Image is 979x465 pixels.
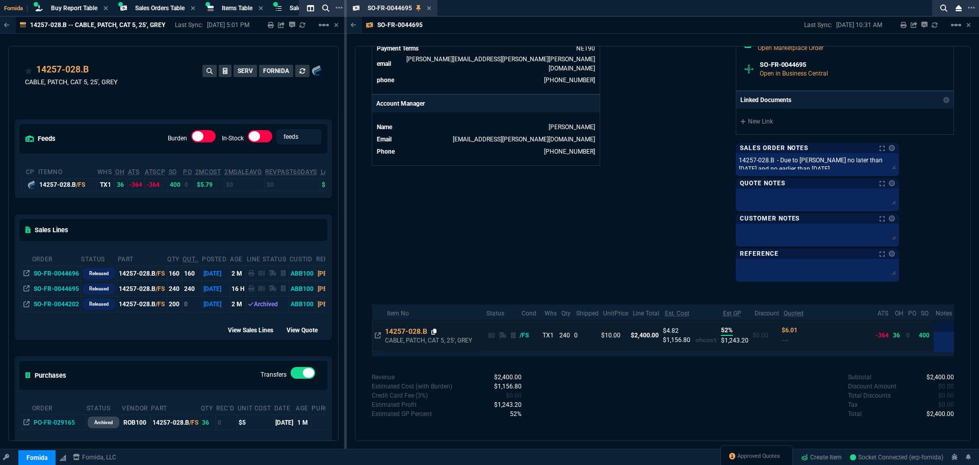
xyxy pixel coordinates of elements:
[929,400,955,409] p: spec.value
[917,409,955,419] p: spec.value
[248,130,272,146] div: In-Stock
[376,134,596,144] tr: undefined
[520,331,538,340] div: /FS
[222,5,252,12] span: Items Table
[929,382,955,391] p: spec.value
[875,332,889,339] span: -364
[576,45,595,52] span: NET90
[229,251,246,266] th: age
[25,134,56,143] h5: feeds
[917,373,955,382] p: spec.value
[167,297,182,312] td: 200
[201,297,229,312] td: [DATE]
[917,305,932,320] th: SO
[782,336,789,344] span: --
[316,281,366,297] td: [PERSON_NAME]
[150,400,200,415] th: Part
[76,181,85,188] span: /FS
[316,251,366,266] th: Rep
[290,5,336,12] span: Sales Lines Table
[926,410,954,418] span: 2400
[510,410,522,418] span: 0.5179999999999999
[377,124,392,131] span: Name
[121,400,150,415] th: Vendor
[919,332,930,339] span: 400
[32,251,81,266] th: Order
[494,383,522,390] span: Cost with burden
[406,56,595,72] a: [PERSON_NAME][EMAIL_ADDRESS][PERSON_NAME][PERSON_NAME][DOMAIN_NAME]
[316,266,366,281] td: [PERSON_NAME]
[222,135,244,142] label: In-Stock
[376,122,596,132] tr: undefined
[34,419,75,426] span: PO-FR-029165
[182,281,201,297] td: 240
[376,75,596,85] tr: 972-518-6677
[737,452,780,460] span: Approved Quotes
[485,382,522,391] p: spec.value
[784,310,804,317] abbr: Quoted Cost and Sourcing Notes. Only applicable on Dash quotes.
[167,266,182,281] td: 160
[334,21,339,29] a: Hide Workbench
[23,285,30,292] nx-icon: Open In Opposite Panel
[376,146,596,157] tr: undefined
[115,178,127,191] td: 36
[94,419,113,427] p: archived
[89,285,109,293] p: Released
[836,21,882,29] p: [DATE] 10:31 AM
[506,392,522,399] span: 0
[518,305,540,320] th: Cond
[494,374,522,381] span: 2400
[259,65,293,77] button: FORNIDA
[372,373,395,382] p: undefined
[372,391,428,400] p: undefined
[850,453,943,462] a: lYGWHbto056LPh_MAAEg
[135,5,185,12] span: Sales Orders Table
[893,332,900,339] span: 36
[81,251,117,266] th: Status
[259,5,263,13] nx-icon: Close Tab
[229,281,246,297] td: 16 H
[316,297,366,312] td: [PERSON_NAME]
[167,251,182,266] th: QTY
[25,371,66,380] h5: Purchases
[906,332,910,339] span: 0
[117,266,167,281] td: 14257-028.B
[501,409,522,419] p: spec.value
[291,367,315,383] div: Transfers
[229,266,246,281] td: 2 M
[183,256,198,263] abbr: Outstanding (To Ship)
[175,21,207,29] p: Last Sync:
[200,400,216,415] th: Qty
[265,178,320,191] td: $0
[32,297,81,312] td: SO-FR-0044202
[195,168,221,176] abbr: Avg cost of all PO invoices for 2 months
[234,65,257,77] button: SERV
[128,168,140,176] abbr: Total units in inventory => minus on SO => plus on PO
[951,2,966,14] nx-icon: Close Workbench
[311,400,352,415] th: Purchaser
[753,331,778,340] p: $0.00
[295,415,311,430] td: 1 M
[23,301,30,308] nx-icon: Open In Opposite Panel
[950,19,962,31] mat-icon: Example home icon
[740,214,800,223] p: Customer Notes
[848,409,862,419] p: undefined
[25,164,38,179] th: cp
[721,326,733,336] p: 52%
[201,251,229,266] th: Posted
[274,415,295,430] td: [DATE]
[32,281,81,297] td: SO-FR-0044695
[237,415,274,430] td: $5
[383,305,482,320] th: Item No
[318,19,330,31] mat-icon: Example home icon
[104,5,108,13] nx-icon: Close Tab
[572,320,599,352] td: 0
[572,305,599,320] th: Shipped
[544,148,595,155] a: 4694765219
[760,61,945,69] h6: SO-FR-0044695
[926,374,954,381] span: 2400
[377,148,395,155] span: Phone
[904,305,917,320] th: PO
[663,326,695,335] p: $4.82
[377,45,419,52] span: Payment Terms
